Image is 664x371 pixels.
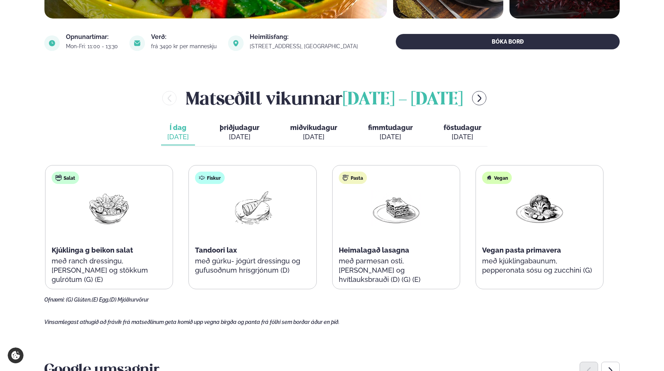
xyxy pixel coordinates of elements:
[52,172,79,184] div: Salat
[8,347,24,363] a: Cookie settings
[66,43,120,49] div: Mon-Fri: 11:00 - 13:30
[109,297,149,303] span: (D) Mjólkurvörur
[55,175,62,181] img: salad.svg
[151,43,219,49] div: frá 3490 kr per manneskju
[161,120,195,145] button: Í dag [DATE]
[44,319,340,325] span: Vinsamlegast athugið að frávik frá matseðlinum geta komið upp vegna birgða og panta frá fólki sem...
[52,256,166,284] p: með ranch dressingu, [PERSON_NAME] og stökkum gulrótum (G) (E)
[44,35,60,51] img: image alt
[92,297,109,303] span: (E) Egg,
[84,190,134,226] img: Salad.png
[250,42,360,51] a: link
[66,297,92,303] span: (G) Glúten,
[162,91,177,105] button: menu-btn-left
[472,91,486,105] button: menu-btn-right
[339,246,409,254] span: Heimalagað lasagna
[339,256,454,284] p: með parmesan osti, [PERSON_NAME] og hvítlauksbrauði (D) (G) (E)
[44,297,65,303] span: Ofnæmi:
[195,246,237,254] span: Tandoori lax
[284,120,343,145] button: miðvikudagur [DATE]
[290,132,337,142] div: [DATE]
[167,132,189,142] div: [DATE]
[250,34,360,40] div: Heimilisfang:
[195,256,310,275] p: með gúrku- jógúrt dressingu og gufusoðnum hrísgrjónum (D)
[486,175,492,181] img: Vegan.svg
[213,120,266,145] button: þriðjudagur [DATE]
[368,132,413,142] div: [DATE]
[220,123,259,132] span: þriðjudagur
[444,132,481,142] div: [DATE]
[368,123,413,132] span: fimmtudagur
[482,172,512,184] div: Vegan
[129,35,145,51] img: image alt
[167,123,189,132] span: Í dag
[151,34,219,40] div: Verð:
[195,172,225,184] div: Fiskur
[52,246,133,254] span: Kjúklinga g beikon salat
[339,172,367,184] div: Pasta
[396,34,620,49] button: BÓKA BORÐ
[482,246,561,254] span: Vegan pasta primavera
[343,175,349,181] img: pasta.svg
[362,120,419,145] button: fimmtudagur [DATE]
[290,123,337,132] span: miðvikudagur
[515,190,564,226] img: Vegan.png
[372,190,421,226] img: Lasagna.png
[444,123,481,132] span: föstudagur
[228,35,244,51] img: image alt
[343,91,463,108] span: [DATE] - [DATE]
[228,190,277,226] img: Fish.png
[199,175,205,181] img: fish.svg
[482,256,597,275] p: með kjúklingabaunum, pepperonata sósu og zucchini (G)
[220,132,259,142] div: [DATE]
[66,34,120,40] div: Opnunartímar:
[437,120,487,145] button: föstudagur [DATE]
[186,86,463,111] h2: Matseðill vikunnar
